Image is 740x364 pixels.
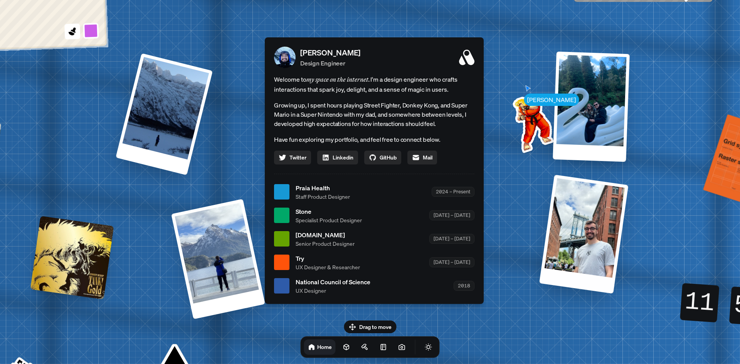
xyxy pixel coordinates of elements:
[304,339,336,355] a: Home
[423,153,432,161] span: Mail
[407,151,437,164] a: Mail
[274,101,474,128] p: Growing up, I spent hours playing Street Fighter, Donkey Kong, and Super Mario in a Super Nintend...
[289,153,306,161] span: Twitter
[364,151,401,164] a: GitHub
[429,210,474,220] div: [DATE] – [DATE]
[300,59,360,68] p: Design Engineer
[429,234,474,243] div: [DATE] – [DATE]
[296,193,350,201] span: Staff Product Designer
[274,151,311,164] a: Twitter
[454,281,474,290] div: 2018
[432,187,474,196] div: 2024 – Present
[317,151,358,164] a: Linkedin
[296,207,362,216] span: Stone
[296,254,360,263] span: Try
[274,47,296,68] img: Profile Picture
[300,47,360,59] p: [PERSON_NAME]
[306,75,370,83] em: my space on the internet.
[493,83,570,161] img: Profile example
[296,287,370,295] span: UX Designer
[296,263,360,271] span: UX Designer & Researcher
[333,153,353,161] span: Linkedin
[296,216,362,224] span: Specialist Product Designer
[380,153,397,161] span: GitHub
[296,183,350,193] span: Praia Health
[296,240,355,248] span: Senior Product Designer
[296,230,355,240] span: [DOMAIN_NAME]
[296,277,370,287] span: National Council of Science
[274,134,474,144] p: Have fun exploring my portfolio, and feel free to connect below.
[429,257,474,267] div: [DATE] – [DATE]
[274,74,474,94] span: Welcome to I'm a design engineer who crafts interactions that spark joy, delight, and a sense of ...
[317,343,332,351] h1: Home
[421,339,436,355] button: Toggle Theme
